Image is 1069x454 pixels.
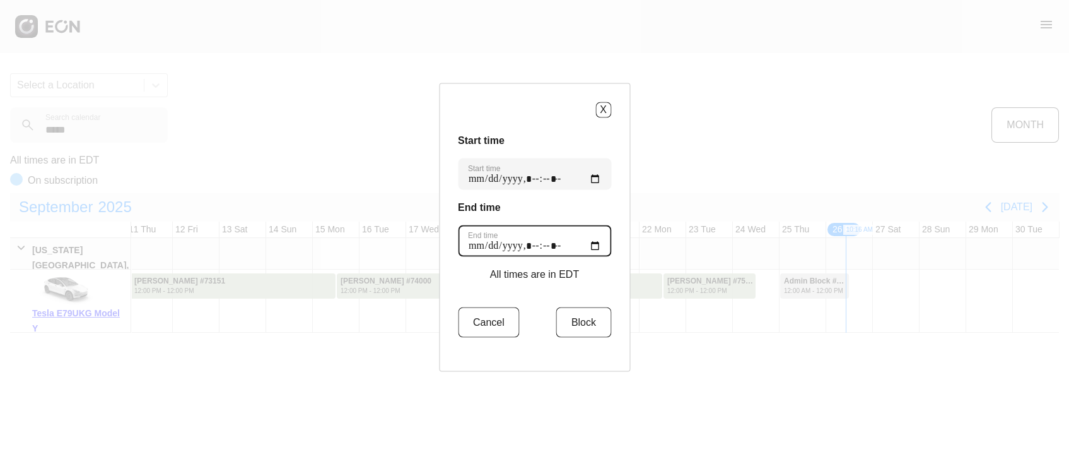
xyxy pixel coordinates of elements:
h3: Start time [458,133,611,148]
button: Cancel [458,307,520,337]
label: End time [468,230,498,240]
label: Start time [468,163,500,173]
button: Block [556,307,611,337]
h3: End time [458,200,611,215]
button: X [595,102,611,117]
p: All times are in EDT [490,266,579,282]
